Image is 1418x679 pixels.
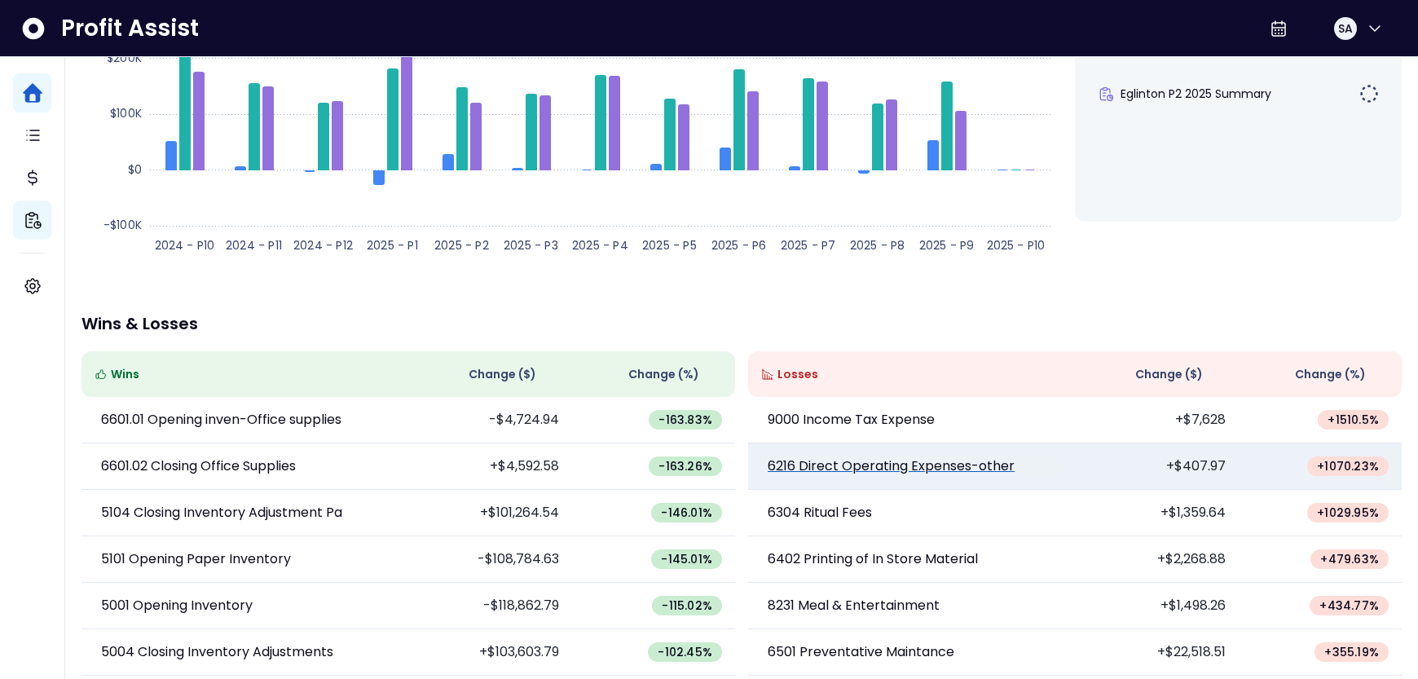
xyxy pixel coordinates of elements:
[781,237,836,254] text: 2025 - P7
[1075,490,1239,536] td: +$1,359.64
[661,505,712,521] span: -146.01 %
[101,503,342,522] p: 5104 Closing Inventory Adjustment Pa
[768,549,978,569] p: 6402 Printing of In Store Material
[1075,443,1239,490] td: +$407.97
[1121,86,1271,102] span: Eglinton P2 2025 Summary
[1295,366,1366,383] span: Change (%)
[1317,458,1379,474] span: + 1070.23 %
[408,443,572,490] td: +$4,592.58
[101,642,333,662] p: 5004 Closing Inventory Adjustments
[226,237,282,254] text: 2024 - P11
[768,596,940,615] p: 8231 Meal & Entertainment
[107,50,142,66] text: $200K
[1320,551,1379,567] span: + 479.63 %
[293,237,353,254] text: 2024 - P12
[408,583,572,629] td: -$118,862.79
[1328,412,1379,428] span: + 1510.5 %
[1075,536,1239,583] td: +$2,268.88
[661,551,712,567] span: -145.01 %
[628,366,699,383] span: Change (%)
[101,456,296,476] p: 6601.02 Closing Office Supplies
[1319,597,1379,614] span: + 434.77 %
[768,642,954,662] p: 6501 Preventative Maintance
[1135,366,1203,383] span: Change ( $ )
[408,629,572,676] td: +$103,603.79
[1324,644,1379,660] span: + 355.19 %
[367,237,418,254] text: 2025 - P1
[1075,583,1239,629] td: +$1,498.26
[1075,397,1239,443] td: +$7,628
[61,14,199,43] span: Profit Assist
[81,315,1402,332] p: Wins & Losses
[987,237,1046,254] text: 2025 - P10
[111,366,139,383] span: Wins
[155,237,215,254] text: 2024 - P10
[658,644,712,660] span: -102.45 %
[101,596,253,615] p: 5001 Opening Inventory
[662,597,712,614] span: -115.02 %
[408,490,572,536] td: +$101,264.54
[850,237,905,254] text: 2025 - P8
[1359,84,1379,104] img: Not yet Started
[101,549,291,569] p: 5101 Opening Paper Inventory
[572,237,628,254] text: 2025 - P4
[101,410,341,430] p: 6601.01 Opening inven-Office supplies
[711,237,767,254] text: 2025 - P6
[658,412,712,428] span: -163.83 %
[504,237,558,254] text: 2025 - P3
[110,105,142,121] text: $100K
[434,237,489,254] text: 2025 - P2
[768,456,1015,476] p: 6216 Direct Operating Expenses-other
[919,237,975,254] text: 2025 - P9
[128,161,142,178] text: $0
[1317,505,1379,521] span: + 1029.95 %
[469,366,536,383] span: Change ( $ )
[1075,629,1239,676] td: +$22,518.51
[768,503,872,522] p: 6304 Ritual Fees
[777,366,818,383] span: Losses
[103,217,142,233] text: -$100K
[642,237,697,254] text: 2025 - P5
[658,458,712,474] span: -163.26 %
[1338,20,1353,37] span: SA
[408,536,572,583] td: -$108,784.63
[408,397,572,443] td: -$4,724.94
[768,410,935,430] p: 9000 Income Tax Expense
